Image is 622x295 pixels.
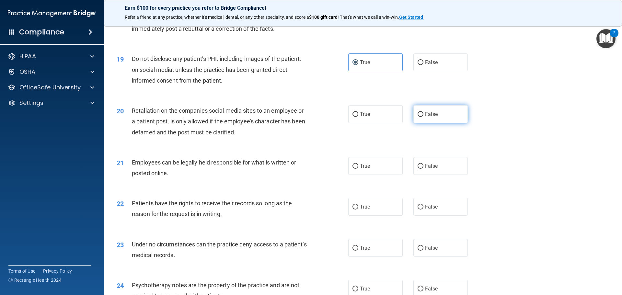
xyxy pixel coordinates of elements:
[425,286,438,292] span: False
[418,112,423,117] input: False
[8,84,94,91] a: OfficeSafe University
[8,7,96,20] img: PMB logo
[132,55,301,84] span: Do not disclose any patient’s PHI, including images of the patient, on social media, unless the p...
[132,107,305,135] span: Retaliation on the companies social media sites to an employee or a patient post, is only allowed...
[418,164,423,169] input: False
[19,99,43,107] p: Settings
[117,55,124,63] span: 19
[19,68,36,76] p: OSHA
[19,84,81,91] p: OfficeSafe University
[8,99,94,107] a: Settings
[309,15,338,20] strong: $100 gift card
[132,241,307,258] span: Under no circumstances can the practice deny access to a patient’s medical records.
[132,200,292,217] span: Patients have the rights to receive their records so long as the reason for the request is in wri...
[117,107,124,115] span: 20
[425,59,438,65] span: False
[8,68,94,76] a: OSHA
[418,60,423,65] input: False
[418,246,423,251] input: False
[360,163,370,169] span: True
[596,29,616,48] button: Open Resource Center, 2 new notifications
[425,204,438,210] span: False
[8,268,35,274] a: Terms of Use
[19,52,36,60] p: HIPAA
[613,33,615,41] div: 2
[352,205,358,210] input: True
[352,287,358,291] input: True
[338,15,399,20] span: ! That's what we call a win-win.
[117,282,124,289] span: 24
[352,164,358,169] input: True
[425,245,438,251] span: False
[117,159,124,167] span: 21
[360,245,370,251] span: True
[352,246,358,251] input: True
[117,200,124,208] span: 22
[117,241,124,249] span: 23
[360,204,370,210] span: True
[360,111,370,117] span: True
[132,159,296,176] span: Employees can be legally held responsible for what is written or posted online.
[352,112,358,117] input: True
[125,15,309,20] span: Refer a friend at any practice, whether it's medical, dental, or any other speciality, and score a
[418,287,423,291] input: False
[8,277,62,283] span: Ⓒ Rectangle Health 2024
[125,5,601,11] p: Earn $100 for every practice you refer to Bridge Compliance!
[360,286,370,292] span: True
[43,268,72,274] a: Privacy Policy
[425,111,438,117] span: False
[352,60,358,65] input: True
[418,205,423,210] input: False
[399,15,424,20] a: Get Started
[425,163,438,169] span: False
[19,28,64,37] h4: Compliance
[360,59,370,65] span: True
[8,52,94,60] a: HIPAA
[399,15,423,20] strong: Get Started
